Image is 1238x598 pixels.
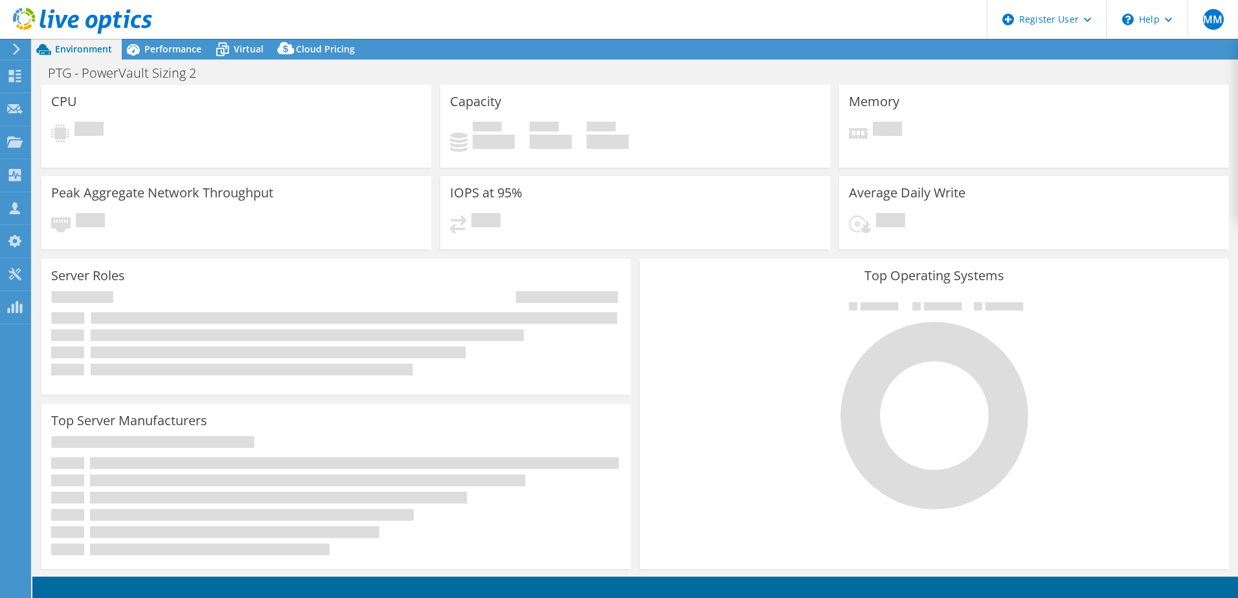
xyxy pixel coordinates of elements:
span: Pending [471,213,501,230]
h3: Top Server Manufacturers [51,414,207,428]
span: Total [587,122,616,135]
span: Pending [873,122,902,139]
span: Virtual [234,43,264,55]
span: MM [1203,9,1224,30]
h4: 0 GiB [587,135,629,149]
h3: Top Operating Systems [649,269,1219,283]
h3: Memory [849,94,899,109]
span: Pending [74,122,104,139]
h3: Capacity [450,94,501,109]
h4: 0 GiB [530,135,572,149]
h3: Average Daily Write [849,186,965,200]
svg: \n [1122,14,1134,25]
h3: Peak Aggregate Network Throughput [51,186,273,200]
span: Pending [76,213,105,230]
h4: 0 GiB [473,135,515,149]
h1: PTG - PowerVault Sizing 2 [42,66,216,80]
span: Free [530,122,559,135]
h3: IOPS at 95% [450,186,523,200]
h3: CPU [51,94,77,109]
span: Environment [55,43,112,55]
span: Cloud Pricing [296,43,355,55]
span: Used [473,122,502,135]
span: Pending [876,213,905,230]
h3: Server Roles [51,269,125,283]
span: Performance [144,43,201,55]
